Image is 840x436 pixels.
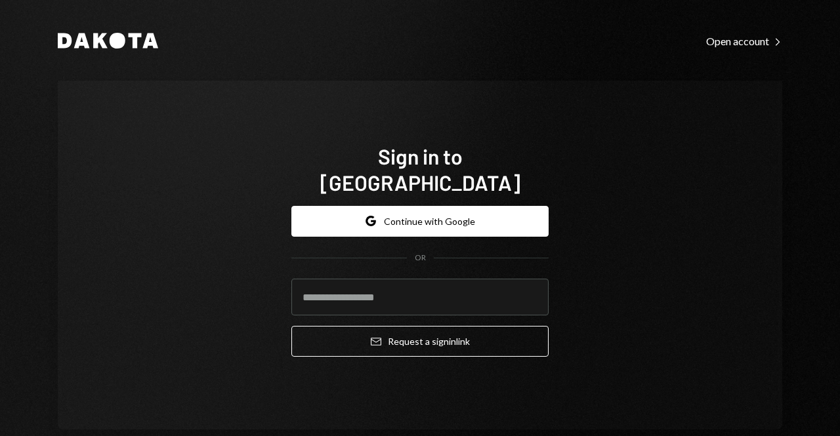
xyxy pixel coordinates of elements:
a: Open account [706,33,782,48]
h1: Sign in to [GEOGRAPHIC_DATA] [291,143,549,195]
button: Request a signinlink [291,326,549,357]
div: Open account [706,35,782,48]
div: OR [415,252,426,264]
button: Continue with Google [291,206,549,237]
